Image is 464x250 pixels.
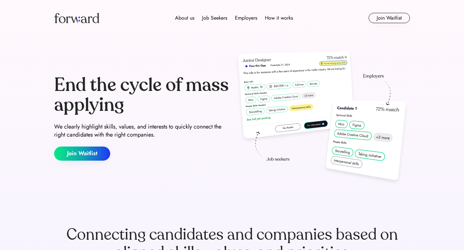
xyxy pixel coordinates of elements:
[54,13,99,23] img: Forward logo
[175,14,194,22] div: About us
[54,147,110,161] button: Join Waitlist
[235,14,257,22] div: Employers
[265,14,293,22] div: How it works
[369,13,410,23] button: Join Waitlist
[202,14,227,22] div: Job Seekers
[54,75,229,115] div: End the cycle of mass applying
[235,49,410,187] img: hero-image.png
[54,123,229,139] div: We clearly highlight skills, values, and interests to quickly connect the right candidates with t...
